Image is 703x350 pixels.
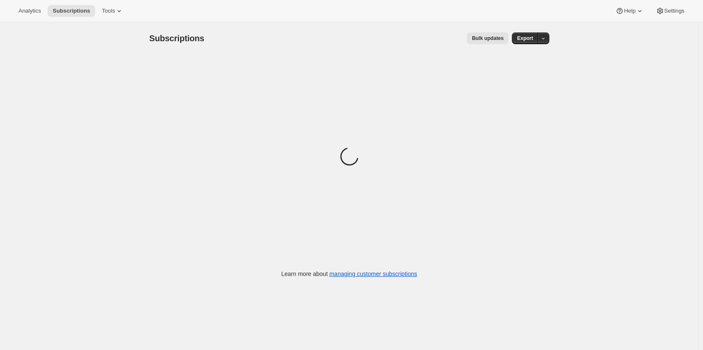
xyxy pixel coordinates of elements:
[472,35,503,42] span: Bulk updates
[651,5,690,17] button: Settings
[13,5,46,17] button: Analytics
[102,8,115,14] span: Tools
[512,32,538,44] button: Export
[517,35,533,42] span: Export
[624,8,635,14] span: Help
[48,5,95,17] button: Subscriptions
[281,270,417,278] p: Learn more about
[664,8,684,14] span: Settings
[97,5,128,17] button: Tools
[19,8,41,14] span: Analytics
[53,8,90,14] span: Subscriptions
[149,34,205,43] span: Subscriptions
[610,5,649,17] button: Help
[467,32,509,44] button: Bulk updates
[329,270,417,277] a: managing customer subscriptions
